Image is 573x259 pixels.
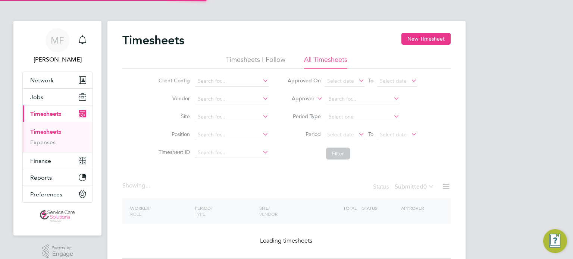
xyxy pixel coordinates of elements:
label: Site [156,113,190,120]
span: Reports [30,174,52,181]
span: Select date [380,78,407,84]
input: Search for... [195,112,269,122]
button: Finance [23,152,92,169]
button: Jobs [23,89,92,105]
label: Submitted [395,183,434,190]
span: Engage [52,251,73,257]
button: Timesheets [23,105,92,122]
img: servicecare-logo-retina.png [40,210,75,222]
span: Megan Ford [22,55,93,64]
span: Select date [327,78,354,84]
a: Go to home page [22,210,93,222]
span: Timesheets [30,110,61,117]
input: Search for... [326,94,400,104]
li: Timesheets I Follow [226,55,285,69]
button: New Timesheet [401,33,451,45]
h2: Timesheets [122,33,184,48]
label: Approver [281,95,314,102]
button: Preferences [23,186,92,202]
button: Reports [23,169,92,186]
label: Client Config [156,77,190,84]
input: Search for... [195,76,269,86]
div: Showing [122,182,151,190]
button: Filter [326,148,350,159]
span: Select date [380,131,407,138]
span: 0 [423,183,427,190]
span: Select date [327,131,354,138]
li: All Timesheets [304,55,347,69]
div: Timesheets [23,122,92,152]
input: Select one [326,112,400,122]
label: Period Type [287,113,321,120]
span: Powered by [52,244,73,251]
input: Search for... [195,94,269,104]
span: Finance [30,157,51,164]
button: Network [23,72,92,88]
a: Timesheets [30,128,61,135]
label: Timesheet ID [156,149,190,155]
a: MF[PERSON_NAME] [22,28,93,64]
span: ... [145,182,150,189]
input: Search for... [195,148,269,158]
span: Jobs [30,94,43,101]
a: Expenses [30,139,56,146]
nav: Main navigation [13,21,101,236]
span: MF [51,35,64,45]
a: Powered byEngage [42,244,73,259]
span: Network [30,77,54,84]
label: Approved On [287,77,321,84]
label: Period [287,131,321,138]
div: Status [373,182,436,192]
label: Position [156,131,190,138]
button: Engage Resource Center [543,229,567,253]
span: Preferences [30,191,62,198]
span: To [366,76,376,85]
label: Vendor [156,95,190,102]
span: To [366,129,376,139]
input: Search for... [195,130,269,140]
